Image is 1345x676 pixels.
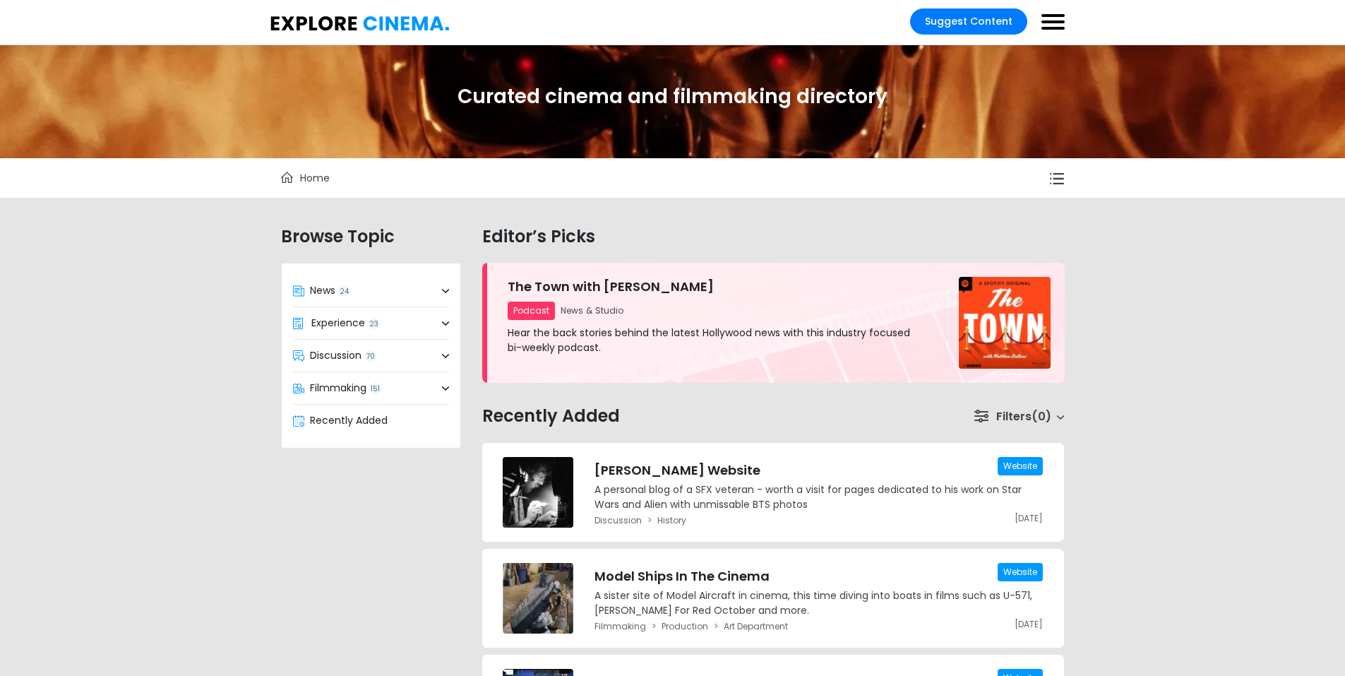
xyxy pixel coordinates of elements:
[503,457,573,528] img: Dennis Lowe Website
[365,350,376,362] span: 70
[370,383,381,394] span: 151
[657,515,686,526] a: History
[482,226,1065,252] h2: Editor’s Picks
[974,408,1065,426] a: Filters0
[595,304,623,316] span: Studio
[724,621,788,631] a: Art Department
[594,515,642,526] a: Discussion
[594,567,1043,586] h3: Model Ships In The Cinema
[482,405,763,432] h2: Recently Added
[910,8,1027,35] a: Suggest Content
[282,275,460,307] a: News24
[807,158,1075,198] div: filter-views
[508,277,919,355] a: The Town with [PERSON_NAME]Podcast News StudioHear the back stories behind the latest Hollywood n...
[594,515,1043,526] div: breadcrumb
[339,285,350,297] span: 24
[959,277,1051,369] img: The Town with Matthew Belloni
[270,16,450,31] img: Explore Cinema.
[1032,408,1051,425] span: 0
[503,563,573,634] img: Model Ships In The Cinema
[594,461,1043,480] h3: [PERSON_NAME] Website
[282,307,460,339] a: Experience23
[561,304,593,316] span: News
[281,226,461,252] h2: Browse Topic
[281,171,330,185] a: Home
[508,326,919,355] p: Hear the back stories behind the latest Hollywood news with this industry focused bi-weekly podcast.
[594,482,1043,512] p: A personal blog of a SFX veteran - worth a visit for pages dedicated to his work on Star Wars and...
[594,588,1043,618] p: A sister site of Model Aircraft in cinema, this time diving into boats in films such as U-571, [P...
[282,405,460,437] a: Recently Added
[594,621,646,631] a: Filmmaking
[282,340,460,372] a: Discussion70
[282,372,460,404] a: Filmmaking151
[662,621,708,631] a: Production
[594,457,1043,512] a: [PERSON_NAME] WebsiteA personal blog of a SFX veteran - worth a visit for pages dedicated to his ...
[594,563,1043,618] a: Model Ships In The CinemaA sister site of Model Aircraft in cinema, this time diving into boats i...
[300,171,330,185] span: Home
[594,621,1043,631] div: breadcrumb
[508,302,555,320] span: Podcast
[508,277,919,296] h3: The Town with [PERSON_NAME]
[270,158,807,198] div: breadcrumb
[369,318,380,329] span: 23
